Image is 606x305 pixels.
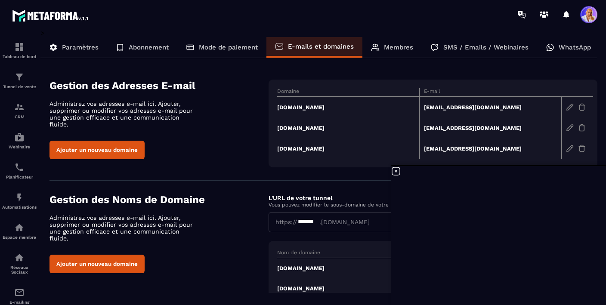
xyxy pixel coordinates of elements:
[277,278,492,299] td: [DOMAIN_NAME]
[49,214,200,242] p: Administrez vos adresses e-mail ici. Ajouter, supprimer ou modifier vos adresses e-mail pour une ...
[2,65,37,96] a: formationformationTunnel de vente
[2,35,37,65] a: formationformationTableau de bord
[2,216,37,246] a: automationsautomationsEspace membre
[49,194,269,206] h4: Gestion des Noms de Domaine
[578,103,586,111] img: trash-gr.2c9399ab.svg
[277,258,492,278] td: [DOMAIN_NAME]
[419,97,561,118] td: [EMAIL_ADDRESS][DOMAIN_NAME]
[269,202,597,208] p: Vous pouvez modifier le sous-domaine de votre URL en utilisant le champ ci-dessous
[578,124,586,132] img: trash-gr.2c9399ab.svg
[277,138,419,159] td: [DOMAIN_NAME]
[14,72,25,82] img: formation
[14,132,25,142] img: automations
[559,43,591,51] p: WhatsApp
[14,42,25,52] img: formation
[566,124,574,132] img: edit-gr.78e3acdd.svg
[277,117,419,138] td: [DOMAIN_NAME]
[419,88,561,97] th: E-mail
[14,287,25,298] img: email
[49,80,269,92] h4: Gestion des Adresses E-mail
[14,102,25,112] img: formation
[129,43,169,51] p: Abonnement
[277,97,419,118] td: [DOMAIN_NAME]
[443,43,529,51] p: SMS / Emails / Webinaires
[419,138,561,159] td: [EMAIL_ADDRESS][DOMAIN_NAME]
[2,54,37,59] p: Tableau de bord
[2,265,37,274] p: Réseaux Sociaux
[14,222,25,233] img: automations
[277,250,492,258] th: Nom de domaine
[49,100,200,128] p: Administrez vos adresses e-mail ici. Ajouter, supprimer ou modifier vos adresses e-mail pour une ...
[2,205,37,209] p: Automatisations
[14,162,25,173] img: scheduler
[384,43,413,51] p: Membres
[2,246,37,281] a: social-networksocial-networkRéseaux Sociaux
[288,43,354,50] p: E-mails et domaines
[2,156,37,186] a: schedulerschedulerPlanificateur
[14,192,25,203] img: automations
[277,88,419,97] th: Domaine
[49,255,145,273] button: Ajouter un nouveau domaine
[2,96,37,126] a: formationformationCRM
[578,145,586,152] img: trash-gr.2c9399ab.svg
[2,145,37,149] p: Webinaire
[199,43,258,51] p: Mode de paiement
[2,114,37,119] p: CRM
[419,117,561,138] td: [EMAIL_ADDRESS][DOMAIN_NAME]
[566,103,574,111] img: edit-gr.78e3acdd.svg
[2,186,37,216] a: automationsautomationsAutomatisations
[2,84,37,89] p: Tunnel de vente
[2,235,37,240] p: Espace membre
[2,175,37,179] p: Planificateur
[2,126,37,156] a: automationsautomationsWebinaire
[49,141,145,159] button: Ajouter un nouveau domaine
[566,145,574,152] img: edit-gr.78e3acdd.svg
[14,253,25,263] img: social-network
[2,300,37,305] p: E-mailing
[269,194,332,201] label: L'URL de votre tunnel
[62,43,99,51] p: Paramètres
[12,8,90,23] img: logo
